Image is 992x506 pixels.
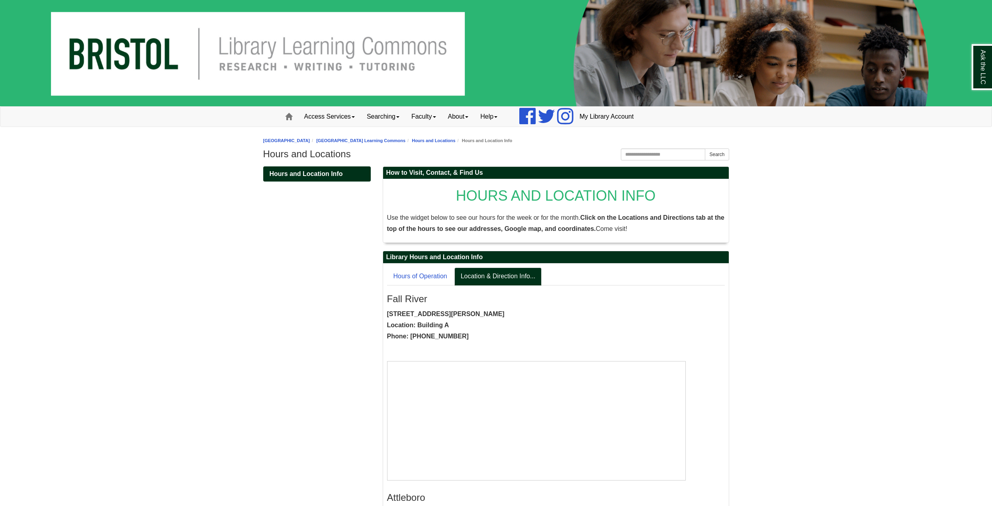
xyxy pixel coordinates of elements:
[474,107,503,127] a: Help
[263,166,371,182] div: Guide Pages
[405,107,442,127] a: Faculty
[383,167,729,179] h2: How to Visit, Contact, & Find Us
[316,138,405,143] a: [GEOGRAPHIC_DATA] Learning Commons
[442,107,475,127] a: About
[387,214,724,232] span: Use the widget below to see our hours for the week or for the month. Come visit!
[573,107,640,127] a: My Library Account
[263,137,729,145] nav: breadcrumb
[361,107,405,127] a: Searching
[383,251,729,264] h2: Library Hours and Location Info
[387,214,724,232] strong: Click on the Locations and Directions tab at the top of the hours to see our addresses, Google ma...
[263,148,729,160] h1: Hours and Locations
[270,170,343,177] span: Hours and Location Info
[412,138,455,143] a: Hours and Locations
[298,107,361,127] a: Access Services
[387,492,725,503] h3: Attleboro
[387,268,454,285] a: Hours of Operation
[705,148,729,160] button: Search
[263,138,310,143] a: [GEOGRAPHIC_DATA]
[456,188,655,204] span: HOURS AND LOCATION INFO
[387,361,686,481] iframe: Fall River
[387,311,505,340] strong: [STREET_ADDRESS][PERSON_NAME] Location: Building A Phone: [PHONE_NUMBER]
[456,137,513,145] li: Hours and Location Info
[454,268,542,285] a: Location & Direction Info...
[263,166,371,182] a: Hours and Location Info
[387,293,725,305] h3: Fall River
